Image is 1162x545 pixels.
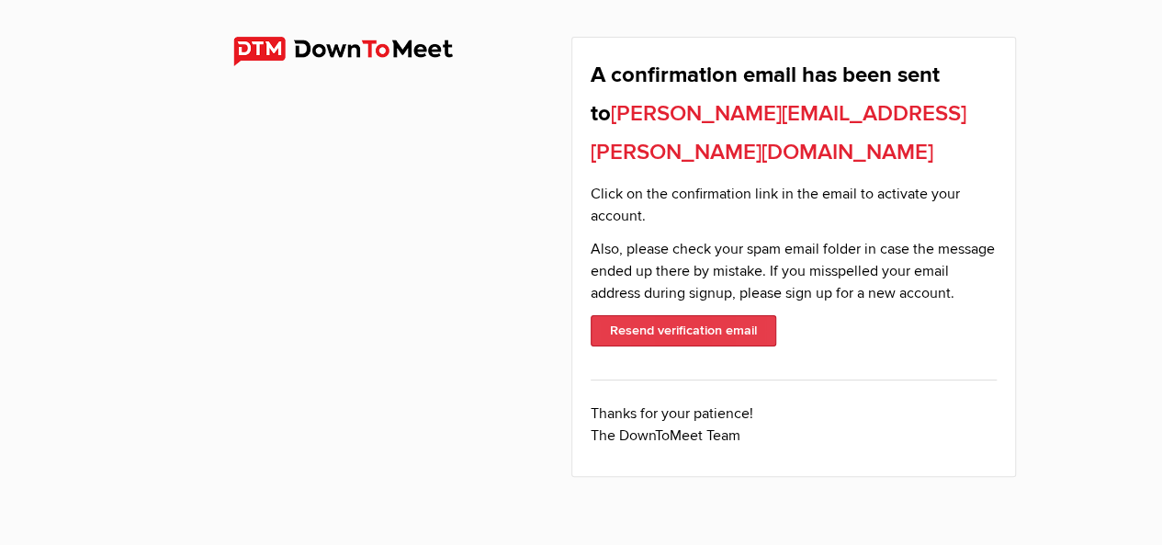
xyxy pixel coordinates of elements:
[591,315,776,346] button: Resend verification email
[233,37,483,66] img: DownToMeet
[591,238,997,315] p: Also, please check your spam email folder in case the message ended up there by mistake. If you m...
[591,403,997,458] p: Thanks for your patience! The DownToMeet Team
[591,183,997,238] p: Click on the confirmation link in the email to activate your account.
[591,100,966,165] b: [PERSON_NAME][EMAIL_ADDRESS][PERSON_NAME][DOMAIN_NAME]
[591,56,997,183] h1: A confirmation email has been sent to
